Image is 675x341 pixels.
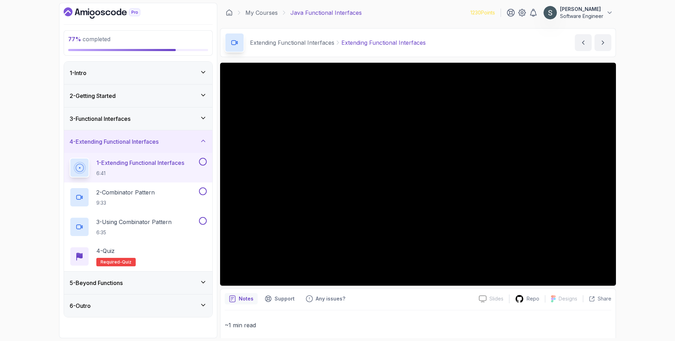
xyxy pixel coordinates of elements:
[64,7,156,19] a: Dashboard
[489,295,503,302] p: Slides
[598,295,611,302] p: Share
[96,218,172,226] p: 3 - Using Combinator Pattern
[122,259,131,265] span: quiz
[560,6,603,13] p: [PERSON_NAME]
[70,247,207,266] button: 4-QuizRequired-quiz
[261,293,299,304] button: Support button
[64,294,212,317] button: 6-Outro
[70,279,123,287] h3: 5 - Beyond Functions
[96,247,115,255] p: 4 - Quiz
[96,159,184,167] p: 1 - Extending Functional Interfaces
[239,295,253,302] p: Notes
[220,63,616,286] iframe: 1 - Extending functional interfaces
[594,34,611,51] button: next content
[275,295,295,302] p: Support
[559,295,577,302] p: Designs
[575,34,592,51] button: previous content
[96,199,155,206] p: 9:33
[70,69,86,77] h3: 1 - Intro
[68,36,110,43] span: completed
[64,62,212,84] button: 1-Intro
[64,85,212,107] button: 2-Getting Started
[70,114,130,123] h3: 3 - Functional Interfaces
[583,295,611,302] button: Share
[68,36,81,43] span: 77 %
[225,320,611,330] p: ~1 min read
[316,295,345,302] p: Any issues?
[70,137,159,146] h3: 4 - Extending Functional Interfaces
[70,158,207,178] button: 1-Extending Functional Interfaces6:41
[527,295,539,302] p: Repo
[290,8,362,17] p: Java Functional Interfaces
[64,107,212,130] button: 3-Functional Interfaces
[70,217,207,237] button: 3-Using Combinator Pattern6:35
[509,294,545,303] a: Repo
[70,187,207,207] button: 2-Combinator Pattern9:33
[96,188,155,197] p: 2 - Combinator Pattern
[96,170,184,177] p: 6:41
[302,293,349,304] button: Feedback button
[560,13,603,20] p: Software Engineer
[470,9,495,16] p: 1230 Points
[70,92,116,100] h3: 2 - Getting Started
[101,259,122,265] span: Required-
[544,6,557,19] img: user profile image
[250,38,334,47] p: Extending Functional Interfaces
[70,302,91,310] h3: 6 - Outro
[226,9,233,16] a: Dashboard
[245,8,278,17] a: My Courses
[64,272,212,294] button: 5-Beyond Functions
[64,130,212,153] button: 4-Extending Functional Interfaces
[543,6,613,20] button: user profile image[PERSON_NAME]Software Engineer
[341,38,426,47] p: Extending Functional Interfaces
[96,229,172,236] p: 6:35
[225,293,258,304] button: notes button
